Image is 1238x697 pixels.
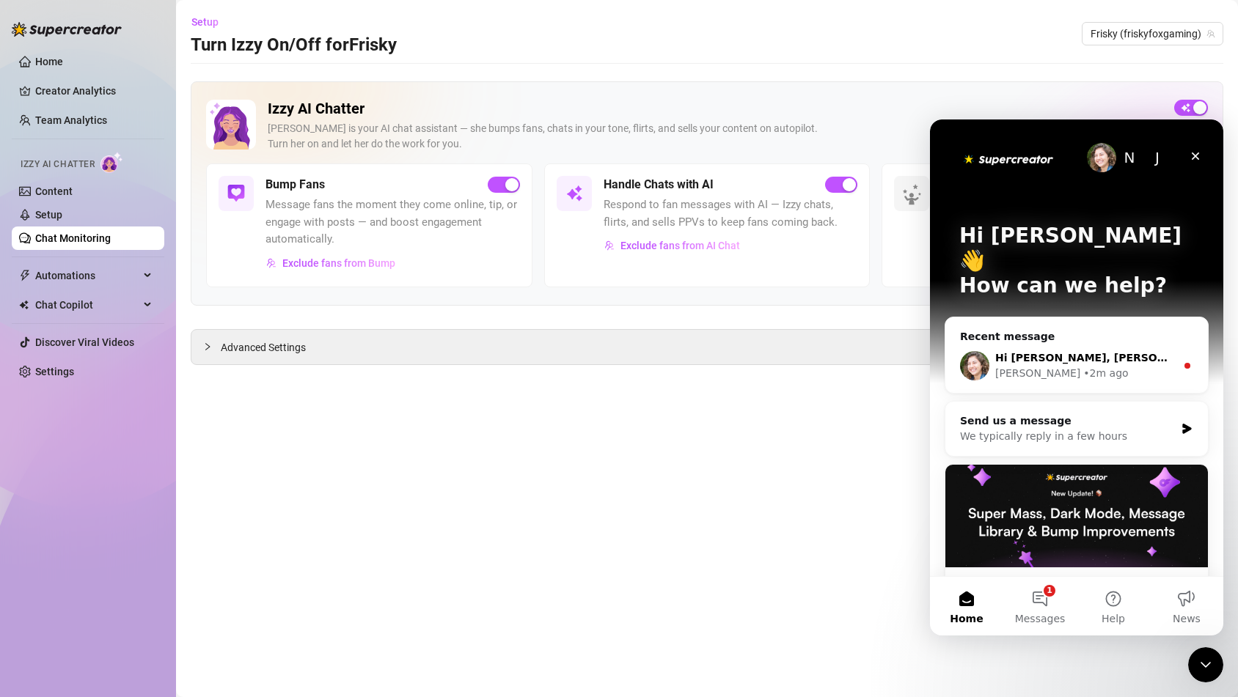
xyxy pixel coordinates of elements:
[1188,647,1223,682] iframe: Intercom live chat
[35,209,62,221] a: Setup
[35,336,134,348] a: Discover Viral Videos
[35,293,139,317] span: Chat Copilot
[153,246,198,262] div: • 2m ago
[65,246,150,262] div: [PERSON_NAME]
[268,121,1162,152] div: [PERSON_NAME] is your AI chat assistant — she bumps fans, chats in your tone, flirts, and sells y...
[15,281,279,337] div: Send us a messageWe typically reply in a few hours
[20,494,53,504] span: Home
[930,119,1223,635] iframe: Intercom live chat
[35,56,63,67] a: Home
[203,339,221,355] div: collapsed
[265,196,520,248] span: Message fans the moment they come online, tip, or engage with posts — and boost engagement automa...
[191,16,219,28] span: Setup
[604,176,714,193] h5: Handle Chats with AI
[21,158,95,172] span: Izzy AI Chatter
[221,339,306,355] span: Advanced Settings
[268,100,1162,118] h2: Izzy AI Chatter
[604,240,615,251] img: svg%3e
[172,494,195,504] span: Help
[35,185,73,197] a: Content
[147,457,220,516] button: Help
[220,457,293,516] button: News
[100,152,123,173] img: AI Chatter
[206,100,256,150] img: Izzy AI Chatter
[227,185,245,202] img: svg%3e
[12,22,122,37] img: logo-BBDzfeDw.svg
[1091,23,1215,45] span: Frisky (friskyfoxgaming)
[1206,29,1215,38] span: team
[35,232,111,244] a: Chat Monitoring
[604,196,858,231] span: Respond to fan messages with AI — Izzy chats, flirts, and sells PPVs to keep fans coming back.
[30,309,245,325] div: We typically reply in a few hours
[19,270,31,281] span: thunderbolt
[73,457,147,516] button: Messages
[265,176,325,193] h5: Bump Fans
[15,344,279,546] div: Super Mass, Dark Mode, Message Library & Bump Improvements
[565,185,583,202] img: svg%3e
[620,240,740,251] span: Exclude fans from AI Chat
[35,366,74,377] a: Settings
[282,257,395,269] span: Exclude fans from Bump
[30,294,245,309] div: Send us a message
[266,258,276,268] img: svg%3e
[19,300,29,310] img: Chat Copilot
[85,494,136,504] span: Messages
[203,342,212,351] span: collapsed
[265,251,396,275] button: Exclude fans from Bump
[191,10,230,34] button: Setup
[35,114,107,126] a: Team Analytics
[35,79,153,103] a: Creator Analytics
[35,264,139,287] span: Automations
[65,232,1052,244] span: Hi [PERSON_NAME], [PERSON_NAME] is now active on your account and ready to be turned on. Let me k...
[15,345,278,448] img: Super Mass, Dark Mode, Message Library & Bump Improvements
[252,23,279,50] div: Close
[191,34,397,57] h3: Turn Izzy On/Off for Frisky
[902,184,926,207] img: silent-fans-ppv-o-N6Mmdf.svg
[604,234,741,257] button: Exclude fans from AI Chat
[243,494,271,504] span: News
